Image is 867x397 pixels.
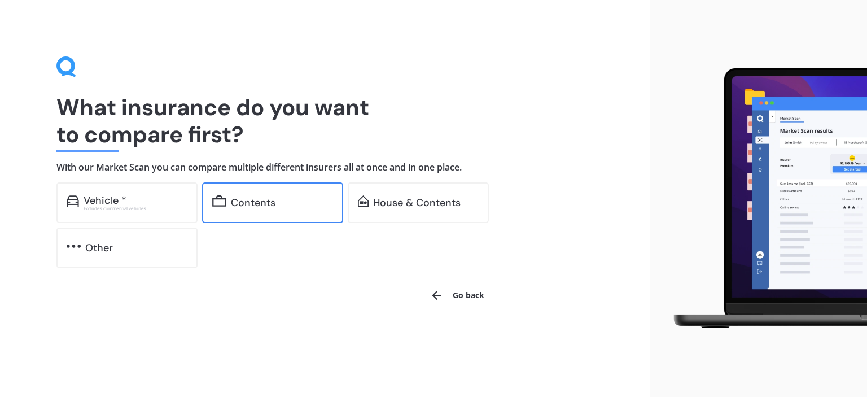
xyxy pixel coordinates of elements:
[84,206,187,211] div: Excludes commercial vehicles
[56,94,594,148] h1: What insurance do you want to compare first?
[373,197,461,208] div: House & Contents
[67,195,79,207] img: car.f15378c7a67c060ca3f3.svg
[231,197,275,208] div: Contents
[423,282,491,309] button: Go back
[85,242,113,254] div: Other
[212,195,226,207] img: content.01f40a52572271636b6f.svg
[56,162,594,173] h4: With our Market Scan you can compare multiple different insurers all at once and in one place.
[84,195,126,206] div: Vehicle *
[358,195,369,207] img: home-and-contents.b802091223b8502ef2dd.svg
[67,241,81,252] img: other.81dba5aafe580aa69f38.svg
[659,62,867,335] img: laptop.webp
